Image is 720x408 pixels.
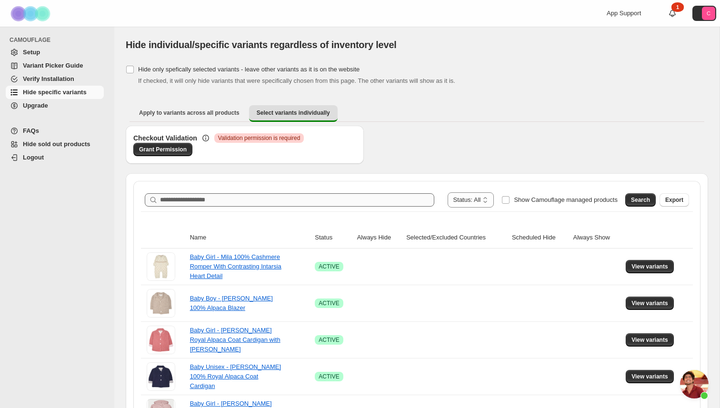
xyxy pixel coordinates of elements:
[668,9,677,18] a: 1
[319,263,339,270] span: ACTIVE
[626,333,674,347] button: View variants
[131,105,247,120] button: Apply to variants across all products
[23,49,40,56] span: Setup
[692,6,716,21] button: Avatar with initials C
[190,253,281,279] a: Baby Girl - Mila 100% Cashmere Romper With Contrasting Intarsia Heart Detail
[6,151,104,164] a: Logout
[509,227,570,249] th: Scheduled Hide
[138,77,455,84] span: If checked, it will only hide variants that were specifically chosen from this page. The other va...
[10,36,108,44] span: CAMOUFLAGE
[702,7,715,20] span: Avatar with initials C
[319,336,339,344] span: ACTIVE
[312,227,354,249] th: Status
[23,140,90,148] span: Hide sold out products
[138,66,360,73] span: Hide only spefically selected variants - leave other variants as it is on the website
[671,2,684,12] div: 1
[319,299,339,307] span: ACTIVE
[23,154,44,161] span: Logout
[625,193,656,207] button: Search
[133,143,192,156] a: Grant Permission
[354,227,403,249] th: Always Hide
[6,99,104,112] a: Upgrade
[514,196,618,203] span: Show Camouflage managed products
[626,370,674,383] button: View variants
[570,227,623,249] th: Always Show
[218,134,300,142] span: Validation permission is required
[147,326,175,354] img: Baby Girl - Harper Royal Alpaca Coat Cardigan with Peter Pan Collar
[6,86,104,99] a: Hide specific variants
[139,109,240,117] span: Apply to variants across all products
[23,62,83,69] span: Variant Picker Guide
[147,362,175,391] img: Baby Unisex - Harper 100% Royal Alpaca Coat Cardigan
[631,373,668,380] span: View variants
[660,193,689,207] button: Export
[249,105,338,122] button: Select variants individually
[133,133,197,143] h3: Checkout Validation
[631,263,668,270] span: View variants
[631,336,668,344] span: View variants
[6,138,104,151] a: Hide sold out products
[319,373,339,380] span: ACTIVE
[147,252,175,281] img: Baby Girl - Mila 100% Cashmere Romper With Contrasting Intarsia Heart Detail
[23,127,39,134] span: FAQs
[147,289,175,318] img: Baby Boy - Rafael 100% Alpaca Blazer
[23,75,74,82] span: Verify Installation
[126,40,397,50] span: Hide individual/specific variants regardless of inventory level
[631,299,668,307] span: View variants
[680,370,709,398] div: Open chat
[707,10,710,16] text: C
[6,59,104,72] a: Variant Picker Guide
[665,196,683,204] span: Export
[23,102,48,109] span: Upgrade
[607,10,641,17] span: App Support
[626,297,674,310] button: View variants
[8,0,55,27] img: Camouflage
[257,109,330,117] span: Select variants individually
[403,227,509,249] th: Selected/Excluded Countries
[6,72,104,86] a: Verify Installation
[23,89,87,96] span: Hide specific variants
[6,124,104,138] a: FAQs
[631,196,650,204] span: Search
[6,46,104,59] a: Setup
[626,260,674,273] button: View variants
[190,327,280,353] a: Baby Girl - [PERSON_NAME] Royal Alpaca Coat Cardigan with [PERSON_NAME]
[190,363,281,389] a: Baby Unisex - [PERSON_NAME] 100% Royal Alpaca Coat Cardigan
[139,146,187,153] span: Grant Permission
[187,227,312,249] th: Name
[190,295,273,311] a: Baby Boy - [PERSON_NAME] 100% Alpaca Blazer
